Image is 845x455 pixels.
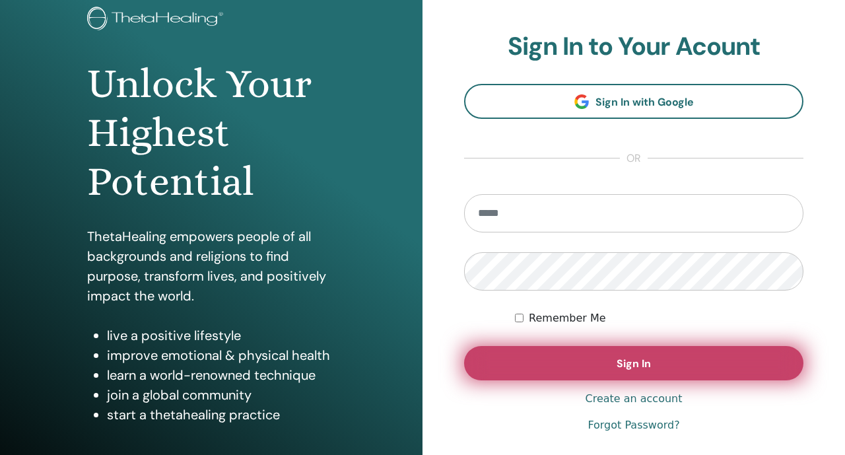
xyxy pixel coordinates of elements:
[87,227,336,306] p: ThetaHealing empowers people of all backgrounds and religions to find purpose, transform lives, a...
[87,59,336,207] h1: Unlock Your Highest Potential
[107,405,336,425] li: start a thetahealing practice
[464,32,803,62] h2: Sign In to Your Acount
[529,310,606,326] label: Remember Me
[515,310,803,326] div: Keep me authenticated indefinitely or until I manually logout
[585,391,682,407] a: Create an account
[107,345,336,365] li: improve emotional & physical health
[107,365,336,385] li: learn a world-renowned technique
[464,84,803,119] a: Sign In with Google
[617,357,651,370] span: Sign In
[595,95,694,109] span: Sign In with Google
[464,346,803,380] button: Sign In
[620,151,648,166] span: or
[588,417,679,433] a: Forgot Password?
[107,326,336,345] li: live a positive lifestyle
[107,385,336,405] li: join a global community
